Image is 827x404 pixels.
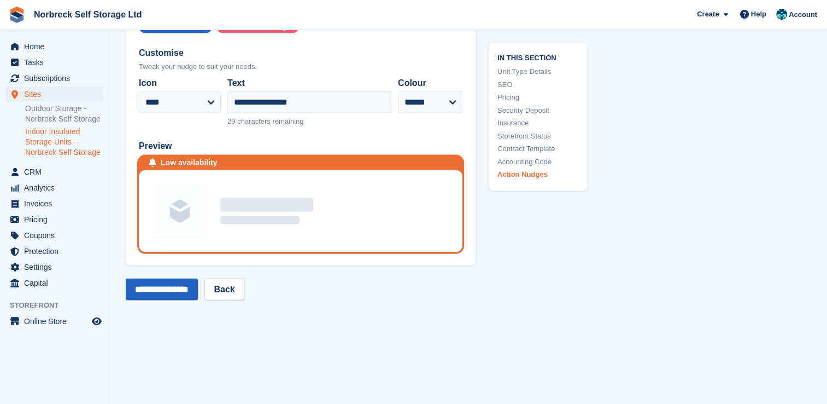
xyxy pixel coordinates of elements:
[24,244,90,259] span: Protection
[161,157,217,169] div: Low availability
[24,71,90,86] span: Subscriptions
[5,164,103,180] a: menu
[139,77,221,90] label: Icon
[497,66,578,77] a: Unit Type Details
[24,259,90,275] span: Settings
[5,244,103,259] a: menu
[398,77,462,90] label: Colour
[237,117,303,125] span: characters remaining
[5,228,103,243] a: menu
[30,5,146,24] a: Norbreck Self Storage Ltd
[24,314,90,329] span: Online Store
[776,9,787,20] img: Sally King
[90,315,103,328] a: Preview store
[5,259,103,275] a: menu
[5,314,103,329] a: menu
[789,9,817,20] span: Account
[497,130,578,141] a: Storefront Status
[24,228,90,243] span: Coupons
[5,212,103,227] a: menu
[24,212,90,227] span: Pricing
[497,92,578,103] a: Pricing
[497,51,578,62] span: In this section
[227,117,235,125] span: 29
[139,61,462,72] div: Tweak your nudge to suit your needs.
[751,9,766,20] span: Help
[24,196,90,211] span: Invoices
[139,47,462,60] div: Customise
[204,279,244,301] a: Back
[697,9,719,20] span: Create
[24,39,90,54] span: Home
[497,143,578,154] a: Contract Template
[24,275,90,291] span: Capital
[10,300,109,311] span: Storefront
[25,103,103,124] a: Outdoor Storage - Norbreck Self Storage
[153,184,207,239] img: Unit group image placeholder
[24,55,90,70] span: Tasks
[497,156,578,167] a: Accounting Code
[25,126,103,158] a: Indoor Insulated Storage Units - Norbreck Self Storage
[497,118,578,129] a: Insurance
[497,169,578,180] a: Action Nudges
[24,164,90,180] span: CRM
[5,180,103,195] a: menu
[139,140,462,153] div: Preview
[24,86,90,102] span: Sites
[5,196,103,211] a: menu
[9,7,25,23] img: stora-icon-8386f47178a22dfd0bd8f6a31ec36ba5ce8667c1dd55bd0f319d3a0aa187defe.svg
[5,55,103,70] a: menu
[24,180,90,195] span: Analytics
[227,77,391,90] label: Text
[497,79,578,90] a: SEO
[5,275,103,291] a: menu
[497,105,578,116] a: Security Deposit
[5,71,103,86] a: menu
[5,39,103,54] a: menu
[5,86,103,102] a: menu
